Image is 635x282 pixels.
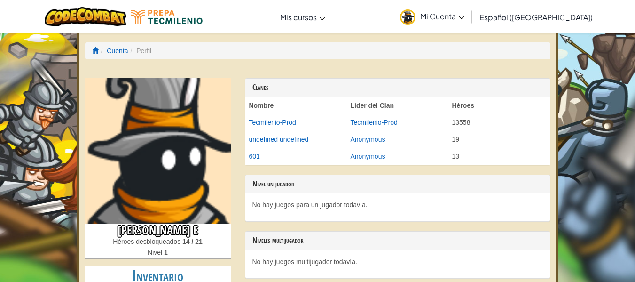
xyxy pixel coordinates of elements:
[280,12,317,22] span: Mis cursos
[475,4,597,30] a: Español ([GEOGRAPHIC_DATA])
[448,148,550,165] td: 13
[45,7,127,26] img: CodeCombat logo
[128,46,151,56] li: Perfil
[182,238,203,245] strong: 14 / 21
[252,180,543,188] h3: Nivel un jugador
[252,83,543,92] h3: Clanes
[252,236,543,245] h3: Niveles multijugador
[249,153,260,160] a: 601
[420,11,464,21] span: Mi Cuenta
[245,97,347,114] th: Nombre
[448,131,550,148] td: 19
[107,47,128,55] a: Cuenta
[252,257,543,266] p: No hay juegos multijugador todavía.
[275,4,330,30] a: Mis cursos
[351,119,398,126] a: Tecmilenio-Prod
[131,10,203,24] img: Tecmilenio logo
[448,97,550,114] th: Héroes
[249,136,309,143] a: undefined undefined
[479,12,593,22] span: Español ([GEOGRAPHIC_DATA])
[448,114,550,131] td: 13558
[85,224,231,237] h3: [PERSON_NAME] E
[400,9,415,25] img: avatar
[252,200,543,209] p: No hay juegos para un jugador todavía.
[351,136,385,143] a: Anonymous
[148,249,164,256] span: Nivel
[113,238,182,245] span: Héroes desbloqueados
[351,153,385,160] a: Anonymous
[249,119,296,126] a: Tecmilenio-Prod
[347,97,448,114] th: Líder del Clan
[164,249,168,256] strong: 1
[395,2,469,32] a: Mi Cuenta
